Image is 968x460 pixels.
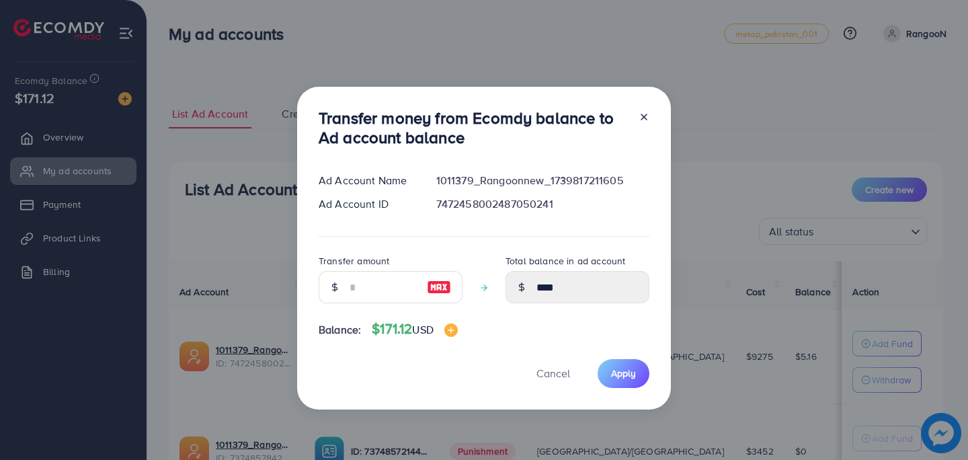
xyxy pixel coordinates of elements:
span: Cancel [536,366,570,381]
h3: Transfer money from Ecomdy balance to Ad account balance [319,108,628,147]
h4: $171.12 [372,321,458,338]
div: Ad Account ID [308,196,426,212]
label: Total balance in ad account [506,254,625,268]
div: 1011379_Rangoonnew_1739817211605 [426,173,660,188]
span: USD [412,322,433,337]
span: Apply [611,367,636,380]
div: 7472458002487050241 [426,196,660,212]
span: Balance: [319,322,361,338]
img: image [444,323,458,337]
div: Ad Account Name [308,173,426,188]
img: image [427,279,451,295]
button: Apply [598,359,649,388]
label: Transfer amount [319,254,389,268]
button: Cancel [520,359,587,388]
